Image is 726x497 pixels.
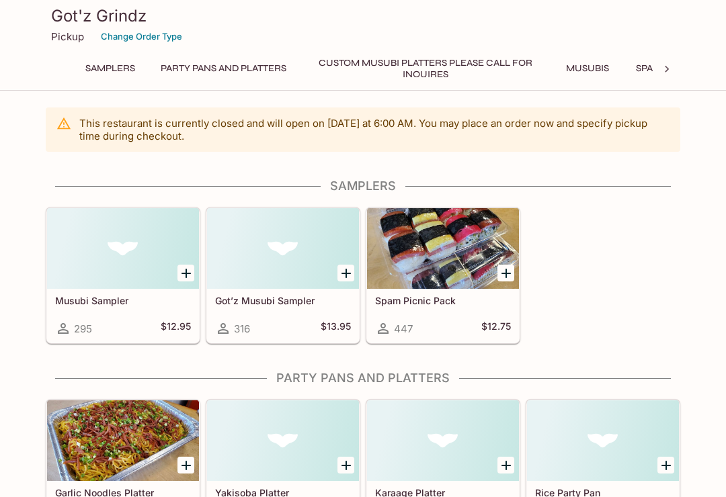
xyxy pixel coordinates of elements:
h5: Spam Picnic Pack [375,295,511,306]
a: Spam Picnic Pack447$12.75 [366,208,520,343]
h4: Samplers [46,179,680,193]
div: Yakisoba Platter [207,400,359,481]
h3: Got'z Grindz [51,5,675,26]
button: Add Got’z Musubi Sampler [337,265,354,281]
a: Got’z Musubi Sampler316$13.95 [206,208,360,343]
button: Custom Musubi Platters PLEASE CALL FOR INQUIRES [305,59,547,78]
h4: Party Pans and Platters [46,371,680,386]
button: Samplers [78,59,143,78]
h5: $12.95 [161,320,191,336]
h5: $12.75 [481,320,511,336]
button: Add Yakisoba Platter [337,457,354,473]
div: Rice Party Pan [527,400,679,481]
button: Party Pans and Platters [153,59,294,78]
span: 447 [394,322,413,335]
div: Karaage Platter [367,400,519,481]
button: Add Spam Picnic Pack [497,265,514,281]
button: Add Musubi Sampler [177,265,194,281]
button: Change Order Type [95,26,188,47]
span: 295 [74,322,92,335]
a: Musubi Sampler295$12.95 [46,208,200,343]
button: Add Rice Party Pan [657,457,674,473]
button: Add Karaage Platter [497,457,514,473]
p: This restaurant is currently closed and will open on [DATE] at 6:00 AM . You may place an order n... [79,117,670,142]
h5: Got’z Musubi Sampler [215,295,351,306]
button: Spam Musubis [629,59,714,78]
div: Musubi Sampler [47,208,199,289]
h5: $13.95 [321,320,351,336]
button: Musubis [557,59,618,78]
div: Got’z Musubi Sampler [207,208,359,289]
p: Pickup [51,30,84,43]
button: Add Garlic Noodles Platter [177,457,194,473]
div: Garlic Noodles Platter [47,400,199,481]
span: 316 [234,322,250,335]
h5: Musubi Sampler [55,295,191,306]
div: Spam Picnic Pack [367,208,519,289]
